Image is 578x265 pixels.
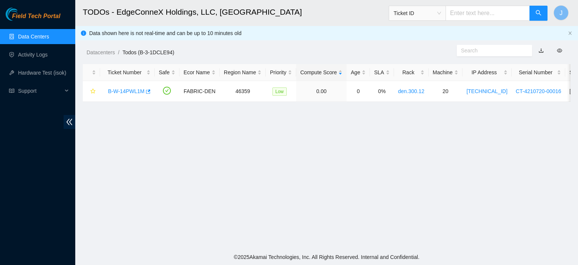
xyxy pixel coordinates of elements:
a: Todos (B-3-1DCLE94) [122,49,174,55]
span: Ticket ID [394,8,441,19]
span: J [560,8,563,18]
td: 46359 [220,81,266,102]
footer: © 2025 Akamai Technologies, Inc. All Rights Reserved. Internal and Confidential. [75,249,578,265]
a: B-W-14PWL1M [108,88,144,94]
button: search [529,6,548,21]
span: search [535,10,541,17]
span: Field Tech Portal [12,13,60,20]
a: CT-4210720-00016 [516,88,561,94]
span: Support [18,83,62,98]
a: den.300.12 [398,88,424,94]
td: 0.00 [296,81,347,102]
button: star [87,85,96,97]
input: Search [461,46,522,55]
span: read [9,88,14,93]
button: J [554,5,569,20]
a: Data Centers [18,34,49,40]
span: double-left [64,115,75,129]
span: star [90,89,96,95]
span: check-circle [163,87,171,95]
button: download [533,44,549,57]
a: Hardware Test (isok) [18,70,66,76]
td: 20 [429,81,462,102]
a: download [538,47,544,54]
input: Enter text here... [446,6,530,21]
td: 0% [370,81,394,102]
span: Low [272,87,287,96]
a: Akamai TechnologiesField Tech Portal [6,14,60,23]
a: Datacenters [87,49,115,55]
span: eye [557,48,562,53]
a: Activity Logs [18,52,48,58]
span: close [568,31,572,35]
span: / [118,49,119,55]
td: FABRIC-DEN [179,81,220,102]
img: Akamai Technologies [6,8,38,21]
a: [TECHNICAL_ID] [467,88,508,94]
td: 0 [347,81,370,102]
button: close [568,31,572,36]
